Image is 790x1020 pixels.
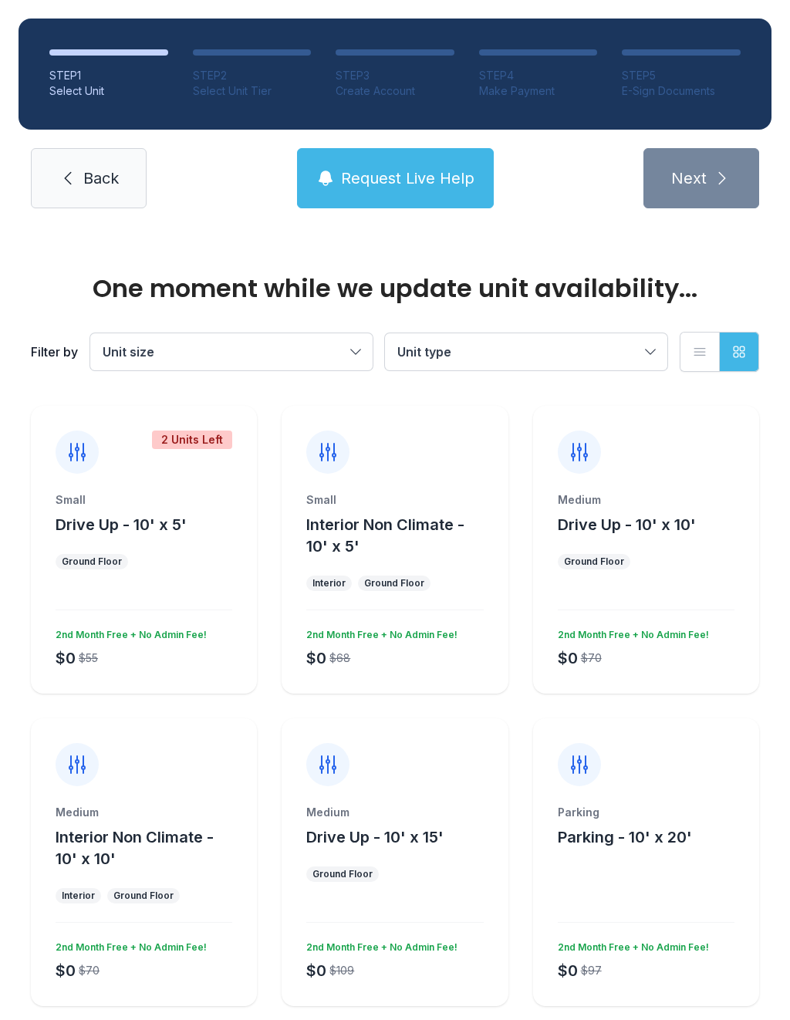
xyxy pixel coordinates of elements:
[479,68,598,83] div: STEP 4
[90,333,373,370] button: Unit size
[306,826,444,848] button: Drive Up - 10' x 15'
[152,431,232,449] div: 2 Units Left
[83,167,119,189] span: Back
[336,83,454,99] div: Create Account
[558,805,734,820] div: Parking
[113,890,174,902] div: Ground Floor
[479,83,598,99] div: Make Payment
[103,344,154,360] span: Unit size
[558,647,578,669] div: $0
[306,514,501,557] button: Interior Non Climate - 10' x 5'
[306,492,483,508] div: Small
[56,647,76,669] div: $0
[581,650,602,666] div: $70
[622,83,741,99] div: E-Sign Documents
[312,577,346,589] div: Interior
[385,333,667,370] button: Unit type
[558,960,578,981] div: $0
[558,826,692,848] button: Parking - 10' x 20'
[193,68,312,83] div: STEP 2
[336,68,454,83] div: STEP 3
[56,515,187,534] span: Drive Up - 10' x 5'
[558,515,696,534] span: Drive Up - 10' x 10'
[193,83,312,99] div: Select Unit Tier
[300,623,457,641] div: 2nd Month Free + No Admin Fee!
[49,935,207,954] div: 2nd Month Free + No Admin Fee!
[671,167,707,189] span: Next
[364,577,424,589] div: Ground Floor
[56,805,232,820] div: Medium
[564,556,624,568] div: Ground Floor
[622,68,741,83] div: STEP 5
[312,868,373,880] div: Ground Floor
[49,68,168,83] div: STEP 1
[552,623,709,641] div: 2nd Month Free + No Admin Fee!
[56,514,187,535] button: Drive Up - 10' x 5'
[581,963,602,978] div: $97
[56,826,251,870] button: Interior Non Climate - 10' x 10'
[558,514,696,535] button: Drive Up - 10' x 10'
[306,647,326,669] div: $0
[49,83,168,99] div: Select Unit
[62,556,122,568] div: Ground Floor
[56,960,76,981] div: $0
[306,805,483,820] div: Medium
[62,890,95,902] div: Interior
[341,167,474,189] span: Request Live Help
[397,344,451,360] span: Unit type
[31,343,78,361] div: Filter by
[306,828,444,846] span: Drive Up - 10' x 15'
[329,650,350,666] div: $68
[300,935,457,954] div: 2nd Month Free + No Admin Fee!
[49,623,207,641] div: 2nd Month Free + No Admin Fee!
[552,935,709,954] div: 2nd Month Free + No Admin Fee!
[306,515,464,556] span: Interior Non Climate - 10' x 5'
[79,650,98,666] div: $55
[56,828,214,868] span: Interior Non Climate - 10' x 10'
[558,828,692,846] span: Parking - 10' x 20'
[31,276,759,301] div: One moment while we update unit availability...
[79,963,100,978] div: $70
[56,492,232,508] div: Small
[329,963,354,978] div: $109
[306,960,326,981] div: $0
[558,492,734,508] div: Medium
